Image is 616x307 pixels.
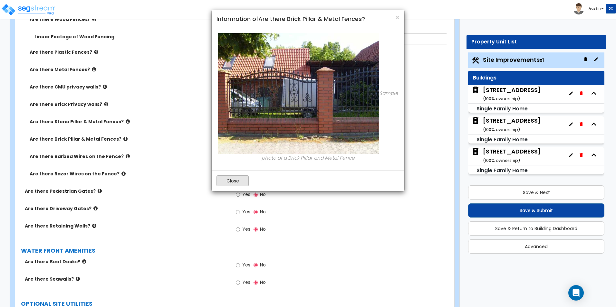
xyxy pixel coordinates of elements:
[395,14,399,21] button: Close
[217,15,399,23] h4: Information of Are there Brick Pillar & Metal Fences?
[218,33,379,154] img: brick-and-metal-fence.jpeg
[262,89,398,161] i: Sample photo of a Brick Pillar and Metal Fence
[568,285,584,301] div: Open Intercom Messenger
[217,175,249,186] button: Close
[395,13,399,22] span: ×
